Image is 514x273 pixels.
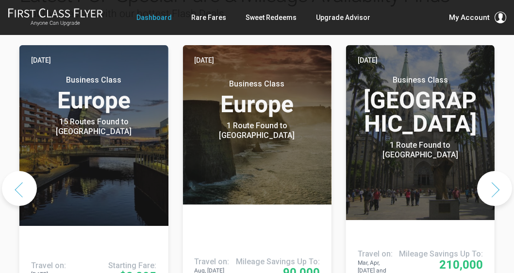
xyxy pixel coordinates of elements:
[358,75,483,136] h3: [GEOGRAPHIC_DATA]
[136,9,172,26] a: Dashboard
[246,9,297,26] a: Sweet Redeems
[364,140,477,160] div: 1 Route Found to [GEOGRAPHIC_DATA]
[200,79,313,89] small: Business Class
[200,121,313,140] div: 1 Route Found to [GEOGRAPHIC_DATA]
[31,55,51,66] time: [DATE]
[37,75,150,85] small: Business Class
[449,12,490,23] span: My Account
[449,12,506,23] button: My Account
[8,20,103,27] small: Anyone Can Upgrade
[37,117,150,136] div: 15 Routes Found to [GEOGRAPHIC_DATA]
[194,79,319,116] h3: Europe
[316,9,370,26] a: Upgrade Advisor
[194,55,214,66] time: [DATE]
[364,75,477,85] small: Business Class
[8,8,103,18] img: First Class Flyer
[477,171,512,206] button: Next slide
[2,171,37,206] button: Previous slide
[31,75,156,112] h3: Europe
[358,55,378,66] time: [DATE]
[191,9,226,26] a: Rare Fares
[8,8,103,27] a: First Class FlyerAnyone Can Upgrade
